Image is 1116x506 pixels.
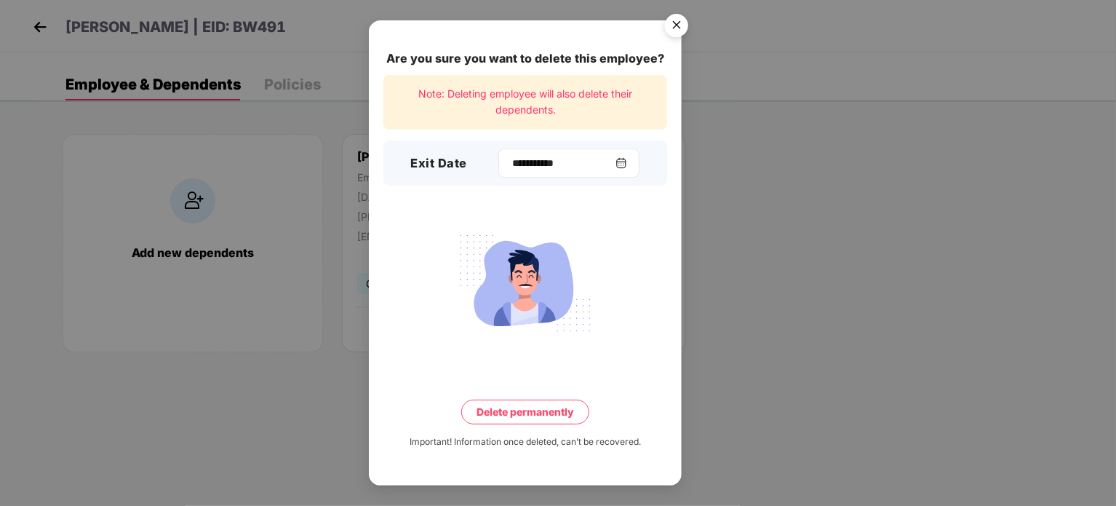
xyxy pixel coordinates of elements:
[410,435,641,449] div: Important! Information once deleted, can’t be recovered.
[461,400,589,424] button: Delete permanently
[444,226,607,340] img: svg+xml;base64,PHN2ZyB4bWxucz0iaHR0cDovL3d3dy53My5vcmcvMjAwMC9zdmciIHdpZHRoPSIyMjQiIGhlaWdodD0iMT...
[411,154,468,173] h3: Exit Date
[656,7,697,48] img: svg+xml;base64,PHN2ZyB4bWxucz0iaHR0cDovL3d3dy53My5vcmcvMjAwMC9zdmciIHdpZHRoPSI1NiIgaGVpZ2h0PSI1Ni...
[615,157,627,169] img: svg+xml;base64,PHN2ZyBpZD0iQ2FsZW5kYXItMzJ4MzIiIHhtbG5zPSJodHRwOi8vd3d3LnczLm9yZy8yMDAwL3N2ZyIgd2...
[656,7,695,46] button: Close
[383,75,667,130] div: Note: Deleting employee will also delete their dependents.
[383,50,667,68] div: Are you sure you want to delete this employee?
